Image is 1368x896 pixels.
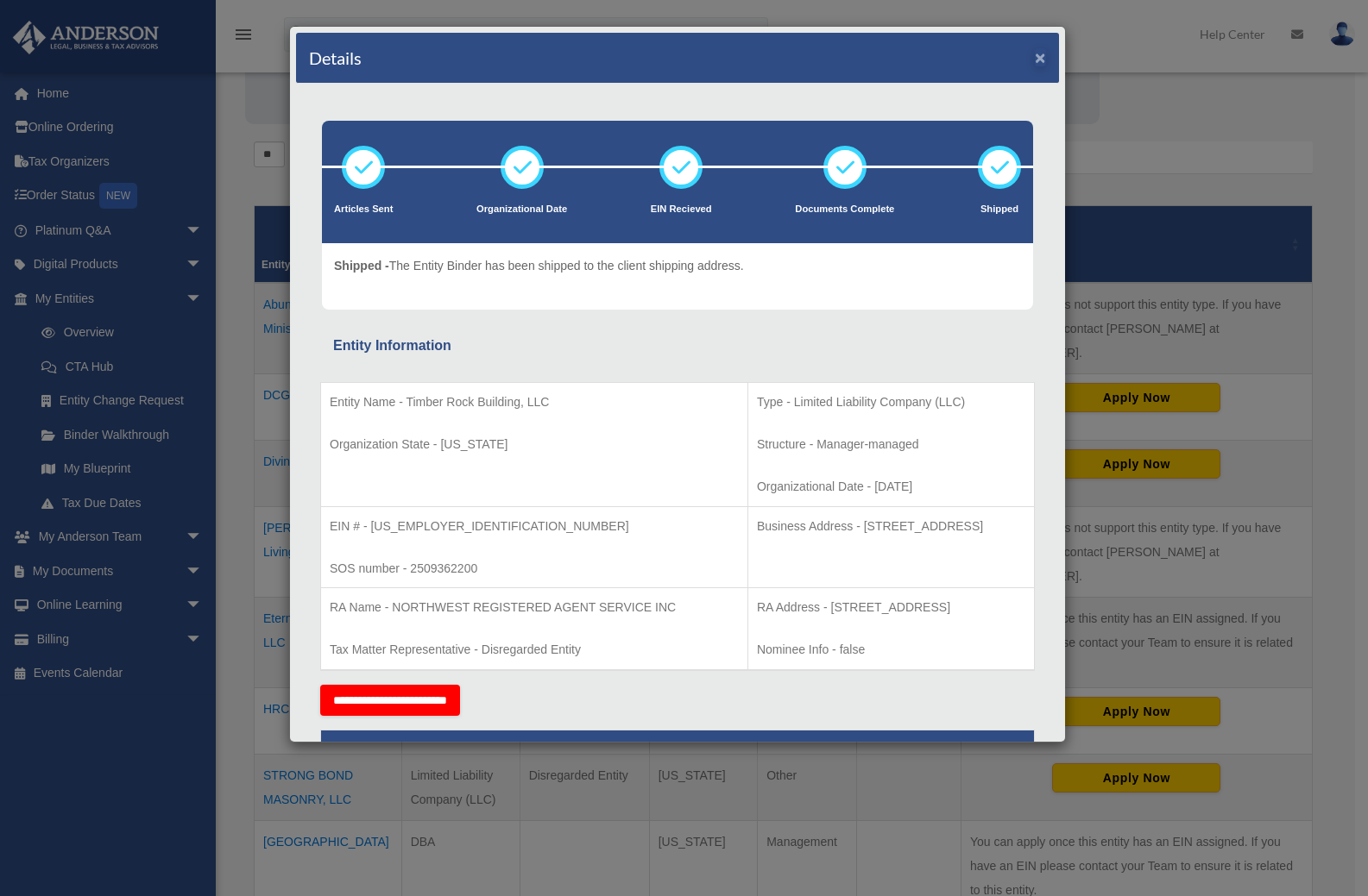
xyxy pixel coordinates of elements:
[757,476,1025,498] p: Organizational Date - [DATE]
[330,558,739,580] p: SOS number - 2509362200
[795,201,894,218] p: Documents Complete
[330,639,739,661] p: Tax Matter Representative - Disregarded Entity
[1035,48,1046,66] button: ×
[757,516,1025,537] p: Business Address - [STREET_ADDRESS]
[309,46,362,70] h4: Details
[978,201,1021,218] p: Shipped
[334,259,389,273] span: Shipped -
[330,516,739,537] p: EIN # - [US_EMPLOYER_IDENTIFICATION_NUMBER]
[757,434,1025,455] p: Structure - Manager-managed
[330,434,739,455] p: Organization State - [US_STATE]
[757,639,1025,661] p: Nominee Info - false
[757,597,1025,618] p: RA Address - [STREET_ADDRESS]
[333,334,1022,358] div: Entity Information
[651,201,712,218] p: EIN Recieved
[334,255,744,277] p: The Entity Binder has been shipped to the client shipping address.
[476,201,567,218] p: Organizational Date
[330,597,739,618] p: RA Name - NORTHWEST REGISTERED AGENT SERVICE INC
[757,392,1025,413] p: Type - Limited Liability Company (LLC)
[321,730,1035,772] th: Tax Information
[334,201,393,218] p: Articles Sent
[330,392,739,413] p: Entity Name - Timber Rock Building, LLC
